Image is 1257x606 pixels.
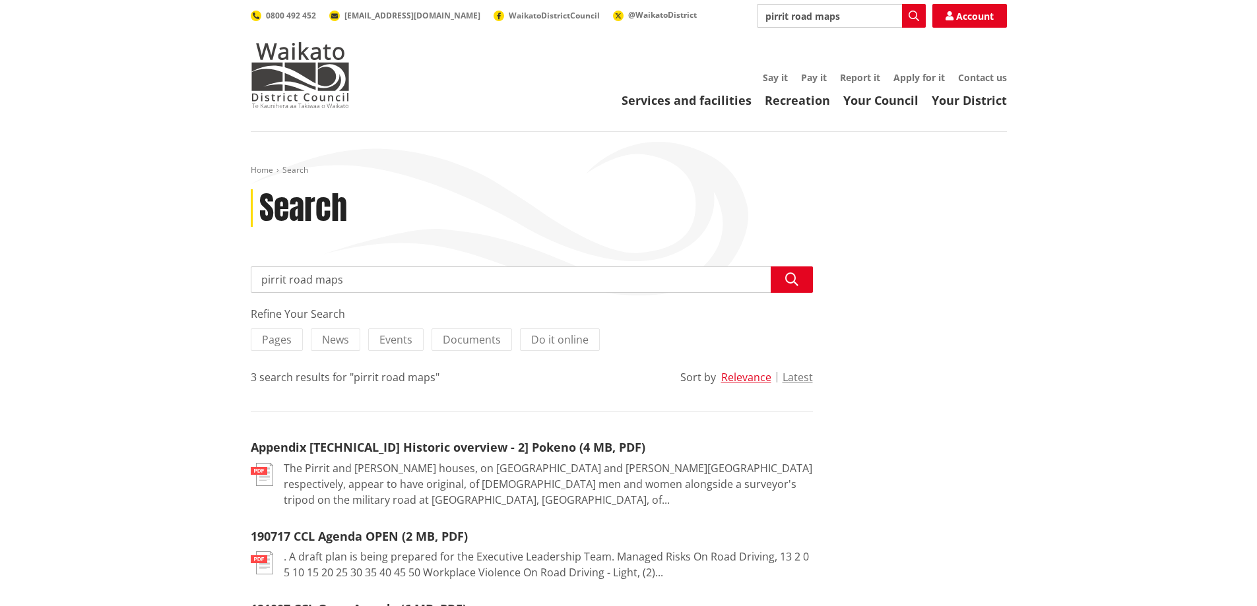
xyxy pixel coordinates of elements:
[322,332,349,347] span: News
[531,332,589,347] span: Do it online
[251,528,468,544] a: 190717 CCL Agenda OPEN (2 MB, PDF)
[379,332,412,347] span: Events
[757,4,926,28] input: Search input
[494,10,600,21] a: WaikatoDistrictCouncil
[680,369,716,385] div: Sort by
[284,460,813,508] p: The Pirrit and [PERSON_NAME] houses, on [GEOGRAPHIC_DATA] and [PERSON_NAME][GEOGRAPHIC_DATA] resp...
[282,164,308,175] span: Search
[628,9,697,20] span: @WaikatoDistrict
[932,4,1007,28] a: Account
[251,551,273,574] img: document-pdf.svg
[765,92,830,108] a: Recreation
[251,42,350,108] img: Waikato District Council - Te Kaunihera aa Takiwaa o Waikato
[721,371,771,383] button: Relevance
[329,10,480,21] a: [EMAIL_ADDRESS][DOMAIN_NAME]
[958,71,1007,84] a: Contact us
[932,92,1007,108] a: Your District
[251,306,813,322] div: Refine Your Search
[259,189,347,227] h1: Search
[509,10,600,21] span: WaikatoDistrictCouncil
[251,439,645,455] a: Appendix [TECHNICAL_ID] Historic overview - 2] Pokeno (4 MB, PDF)
[622,92,752,108] a: Services and facilities
[613,9,697,20] a: @WaikatoDistrict
[893,71,945,84] a: Apply for it
[251,165,1007,176] nav: breadcrumb
[251,369,439,385] div: 3 search results for "pirrit road maps"
[251,10,316,21] a: 0800 492 452
[251,463,273,486] img: document-pdf.svg
[266,10,316,21] span: 0800 492 452
[443,332,501,347] span: Documents
[763,71,788,84] a: Say it
[262,332,292,347] span: Pages
[840,71,880,84] a: Report it
[843,92,919,108] a: Your Council
[344,10,480,21] span: [EMAIL_ADDRESS][DOMAIN_NAME]
[801,71,827,84] a: Pay it
[251,164,273,175] a: Home
[251,266,813,293] input: Search input
[284,549,813,580] p: . A draft plan is being prepared for the Executive Leadership Team. Managed Risks On Road Driving...
[783,371,813,383] button: Latest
